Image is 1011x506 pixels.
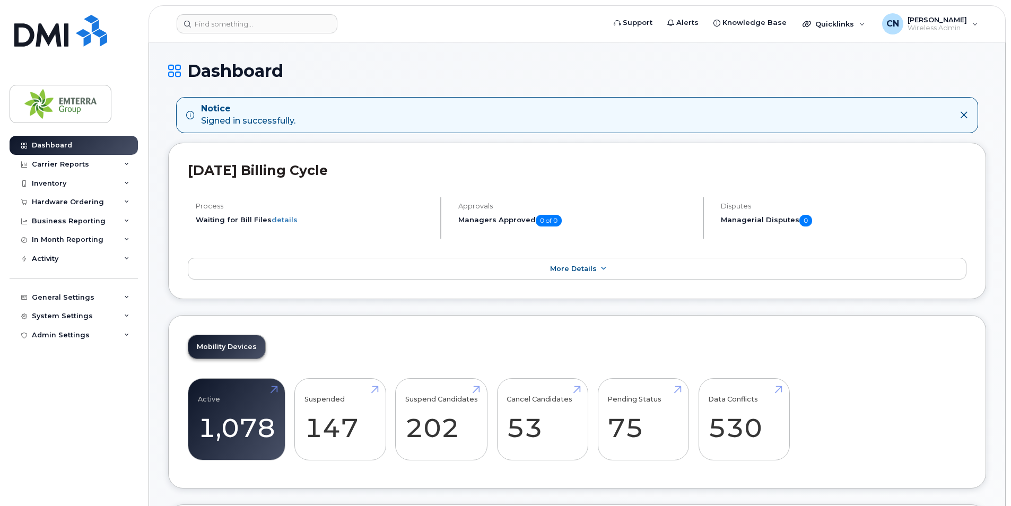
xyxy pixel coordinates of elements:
h4: Disputes [721,202,966,210]
h5: Managerial Disputes [721,215,966,226]
a: Pending Status 75 [607,385,679,455]
h2: [DATE] Billing Cycle [188,162,966,178]
span: 0 of 0 [536,215,562,226]
span: More Details [550,265,597,273]
div: Signed in successfully. [201,103,295,127]
h5: Managers Approved [458,215,694,226]
a: Mobility Devices [188,335,265,359]
a: Cancel Candidates 53 [507,385,578,455]
a: details [272,215,298,224]
h1: Dashboard [168,62,986,80]
li: Waiting for Bill Files [196,215,431,225]
strong: Notice [201,103,295,115]
a: Data Conflicts 530 [708,385,780,455]
a: Active 1,078 [198,385,275,455]
a: Suspend Candidates 202 [405,385,478,455]
h4: Approvals [458,202,694,210]
span: 0 [799,215,812,226]
a: Suspended 147 [304,385,376,455]
h4: Process [196,202,431,210]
